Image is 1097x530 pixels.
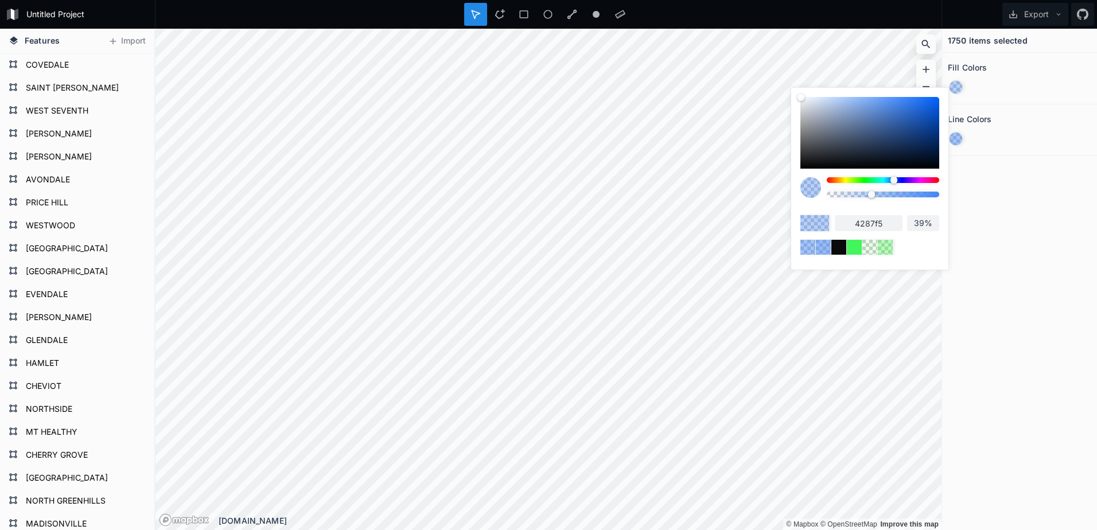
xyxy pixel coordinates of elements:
[948,34,1028,46] h4: 1750 items selected
[25,34,60,46] span: Features
[820,520,877,528] a: OpenStreetMap
[159,513,209,527] a: Mapbox logo
[880,520,939,528] a: Map feedback
[1002,3,1068,26] button: Export
[219,515,942,527] div: [DOMAIN_NAME]
[948,59,987,76] h2: Fill Colors
[948,110,992,128] h2: Line Colors
[102,32,151,50] button: Import
[786,520,818,528] a: Mapbox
